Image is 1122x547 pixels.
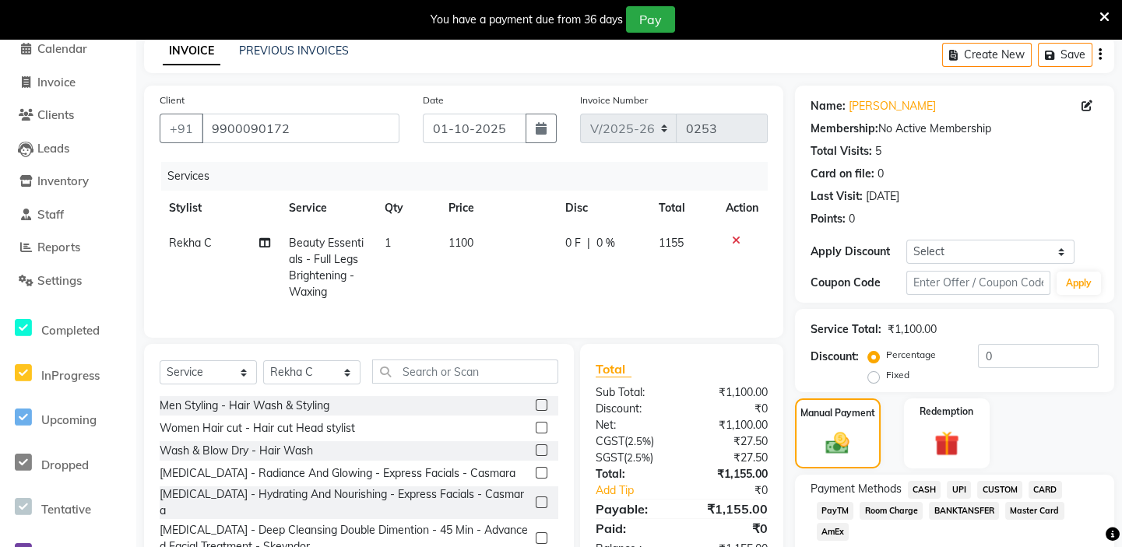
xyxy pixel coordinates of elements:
[161,162,779,191] div: Services
[279,191,375,226] th: Service
[908,481,941,499] span: CASH
[906,271,1050,295] input: Enter Offer / Coupon Code
[385,236,391,250] span: 1
[626,6,675,33] button: Pay
[649,191,716,226] th: Total
[849,211,855,227] div: 0
[37,240,80,254] span: Reports
[1057,272,1101,295] button: Apply
[818,430,857,457] img: _cash.svg
[584,433,681,450] div: ( )
[375,191,439,226] th: Qty
[4,173,132,191] a: Inventory
[681,519,779,538] div: ₹0
[681,417,779,433] div: ₹1,100.00
[886,368,909,382] label: Fixed
[41,368,100,383] span: InProgress
[584,450,681,466] div: ( )
[681,401,779,417] div: ₹0
[811,188,863,205] div: Last Visit:
[163,37,220,65] a: INVOICE
[628,435,651,447] span: 2.5%
[659,236,684,250] span: 1155
[4,140,132,158] a: Leads
[584,417,681,433] div: Net:
[927,428,968,459] img: _gift.svg
[886,348,936,362] label: Percentage
[681,433,779,450] div: ₹27.50
[584,519,681,538] div: Paid:
[4,40,132,58] a: Calendar
[41,458,89,472] span: Dropped
[811,275,906,291] div: Coupon Code
[41,323,100,338] span: Completed
[584,466,681,482] div: Total:
[811,481,902,497] span: Payment Methods
[423,93,444,107] label: Date
[947,481,971,499] span: UPI
[811,143,872,160] div: Total Visits:
[811,121,878,137] div: Membership:
[239,44,349,58] a: PREVIOUS INVOICES
[849,98,936,114] a: [PERSON_NAME]
[681,384,779,401] div: ₹1,100.00
[811,349,859,365] div: Discount:
[4,74,132,92] a: Invoice
[160,114,203,143] button: +91
[160,93,185,107] label: Client
[811,244,906,260] div: Apply Discount
[920,405,973,419] label: Redemption
[681,466,779,482] div: ₹1,155.00
[817,523,849,541] span: AmEx
[584,384,681,401] div: Sub Total:
[160,398,329,414] div: Men Styling - Hair Wash & Styling
[37,273,82,288] span: Settings
[37,207,64,222] span: Staff
[584,401,681,417] div: Discount:
[202,114,399,143] input: Search by Name/Mobile/Email/Code
[596,434,624,448] span: CGST
[942,43,1032,67] button: Create New
[4,239,132,257] a: Reports
[596,451,624,465] span: SGST
[888,321,937,338] div: ₹1,100.00
[37,41,87,56] span: Calendar
[37,75,76,89] span: Invoice
[4,107,132,124] a: Clients
[160,443,313,459] div: Wash & Blow Dry - Hair Wash
[4,272,132,290] a: Settings
[584,482,698,499] a: Add Tip
[169,236,212,250] span: Rekha C
[41,412,97,427] span: Upcoming
[596,361,631,377] span: Total
[584,500,681,518] div: Payable:
[37,107,74,122] span: Clients
[160,465,515,482] div: [MEDICAL_DATA] - Radiance And Glowing - Express Facials - Casmara
[160,191,279,226] th: Stylist
[698,482,779,499] div: ₹0
[587,235,590,251] span: |
[681,500,779,518] div: ₹1,155.00
[556,191,649,226] th: Disc
[811,166,874,182] div: Card on file:
[1038,43,1092,67] button: Save
[439,191,556,226] th: Price
[1029,481,1062,499] span: CARD
[596,235,615,251] span: 0 %
[817,502,854,520] span: PayTM
[811,321,881,338] div: Service Total:
[627,451,650,464] span: 2.5%
[800,406,875,420] label: Manual Payment
[866,188,899,205] div: [DATE]
[448,236,473,250] span: 1100
[811,121,1099,137] div: No Active Membership
[4,206,132,224] a: Staff
[160,420,355,437] div: Women Hair cut - Hair cut Head stylist
[160,486,529,519] div: [MEDICAL_DATA] - Hydrating And Nourishing - Express Facials - Casmara
[929,502,999,520] span: BANKTANSFER
[37,141,69,156] span: Leads
[878,166,884,182] div: 0
[1005,502,1064,520] span: Master Card
[681,450,779,466] div: ₹27.50
[580,93,648,107] label: Invoice Number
